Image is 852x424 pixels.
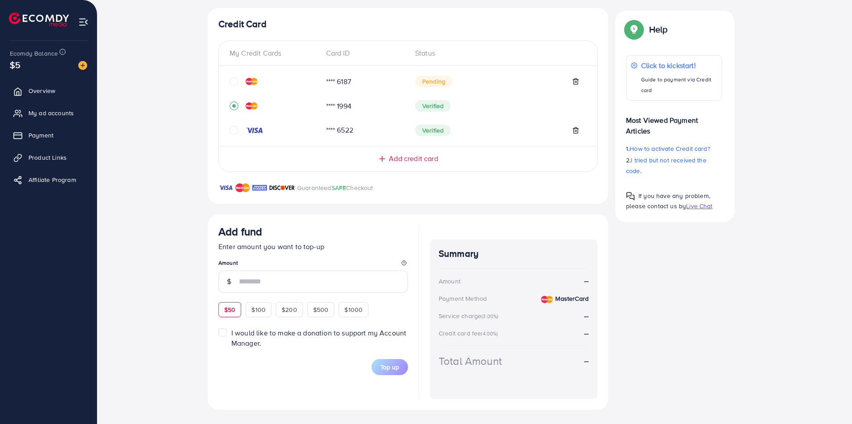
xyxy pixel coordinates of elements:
[251,305,266,314] span: $100
[218,182,233,193] img: brand
[218,259,408,270] legend: Amount
[230,77,238,86] svg: circle
[269,182,295,193] img: brand
[28,131,53,140] span: Payment
[626,155,722,176] p: 2.
[331,183,347,192] span: SAFE
[231,328,406,348] span: I would like to make a donation to support my Account Manager.
[408,48,586,58] div: Status
[246,102,258,109] img: credit
[344,305,363,314] span: $1000
[439,353,502,369] div: Total Amount
[641,74,717,96] p: Guide to payment via Credit card
[380,363,399,372] span: Top up
[230,48,319,58] div: My Credit Cards
[230,126,238,135] svg: circle
[686,202,712,210] span: Live Chat
[626,108,722,136] p: Most Viewed Payment Articles
[555,294,589,303] strong: MasterCard
[7,126,90,144] a: Payment
[626,21,642,37] img: Popup guide
[439,329,501,338] div: Credit card fee
[439,277,460,286] div: Amount
[78,17,89,27] img: menu
[319,48,408,58] div: Card ID
[649,24,668,35] p: Help
[282,305,297,314] span: $200
[371,359,408,375] button: Top up
[9,12,69,26] img: logo
[28,109,74,117] span: My ad accounts
[218,241,408,252] p: Enter amount you want to top-up
[7,149,90,166] a: Product Links
[415,76,452,87] span: Pending
[297,182,373,193] p: Guaranteed Checkout
[7,104,90,122] a: My ad accounts
[584,356,589,366] strong: --
[584,311,589,321] strong: --
[415,100,451,112] span: Verified
[415,125,451,136] span: Verified
[230,101,238,110] svg: record circle
[626,143,722,154] p: 1.
[814,384,845,417] iframe: Chat
[246,78,258,85] img: credit
[439,294,487,303] div: Payment Method
[246,127,263,134] img: credit
[439,248,589,259] h4: Summary
[7,171,90,189] a: Affiliate Program
[28,175,76,184] span: Affiliate Program
[389,153,438,164] span: Add credit card
[218,225,262,238] h3: Add fund
[28,86,55,95] span: Overview
[10,49,58,58] span: Ecomdy Balance
[252,182,267,193] img: brand
[235,182,250,193] img: brand
[7,82,90,100] a: Overview
[541,296,553,303] img: credit
[218,19,598,30] h4: Credit Card
[626,191,710,210] span: If you have any problem, please contact us by
[630,144,710,153] span: How to activate Credit card?
[481,313,498,320] small: (3.00%)
[626,156,707,175] span: I tried but not received the code.
[641,60,717,71] p: Click to kickstart!
[10,58,20,71] span: $5
[481,330,498,337] small: (4.00%)
[584,276,589,286] strong: --
[224,305,235,314] span: $50
[439,311,501,320] div: Service charge
[626,192,635,201] img: Popup guide
[584,328,589,338] strong: --
[313,305,329,314] span: $500
[28,153,67,162] span: Product Links
[78,61,87,70] img: image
